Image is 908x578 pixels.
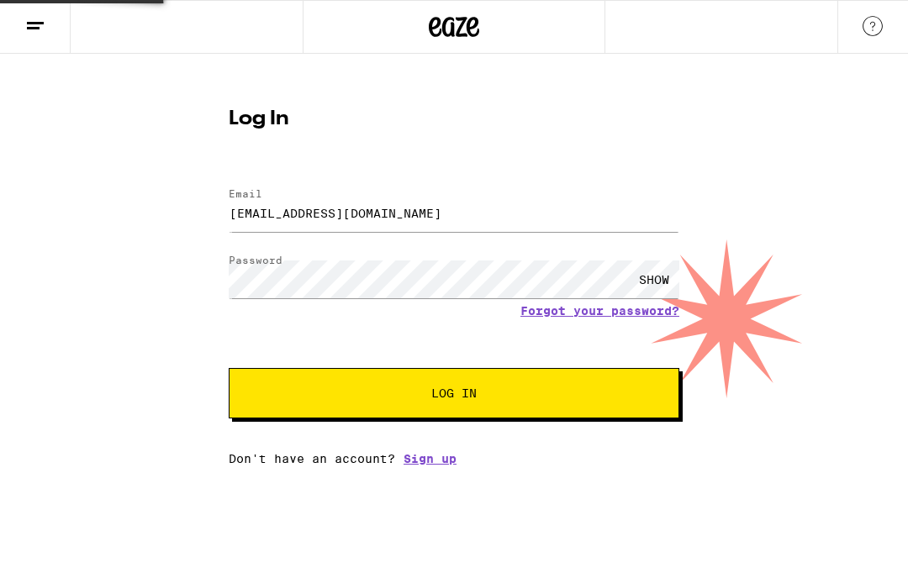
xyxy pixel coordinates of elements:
[229,368,679,418] button: Log In
[404,452,457,465] a: Sign up
[229,255,282,265] label: Password
[629,260,679,298] div: SHOW
[520,304,679,318] a: Forgot your password?
[229,109,679,129] h1: Log In
[229,452,679,465] div: Don't have an account?
[431,387,477,399] span: Log In
[229,194,679,232] input: Email
[10,12,121,25] span: Hi. Need any help?
[229,188,262,199] label: Email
